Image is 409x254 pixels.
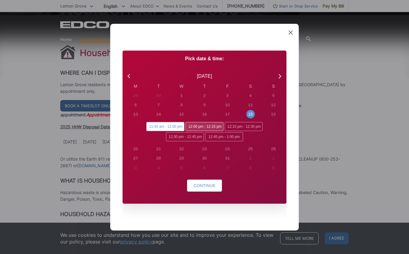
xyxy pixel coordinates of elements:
div: 28 [156,155,161,161]
div: 1 [180,93,183,99]
div: S [239,83,262,89]
div: M [124,83,147,89]
div: 31 [225,155,230,161]
div: 3 [226,93,229,99]
div: 14 [156,111,161,118]
div: 21 [156,146,161,152]
span: 12:30 pm - 12:45 pm [166,132,204,141]
div: 10 [225,102,230,108]
div: 29 [133,93,138,99]
div: 9 [203,102,206,108]
div: 24 [225,146,230,152]
div: 19 [271,111,276,118]
div: 30 [202,155,207,161]
div: 18 [248,111,253,118]
div: 20 [133,146,138,152]
div: 1 [249,155,252,161]
div: T [147,83,170,89]
div: 8 [180,102,183,108]
div: T [193,83,216,89]
div: 3 [134,165,137,171]
span: 12:45 pm - 1:00 pm [205,132,243,141]
div: 16 [202,111,207,118]
span: 12:15 pm - 12:30 pm [225,122,263,131]
div: 4 [249,93,252,99]
p: Pick date & time: [123,55,286,62]
span: Continue [193,183,215,188]
div: 29 [179,155,184,161]
div: [DATE] [197,72,212,80]
div: 12 [271,102,276,108]
div: W [170,83,193,89]
div: 5 [272,93,275,99]
div: 2 [272,155,275,161]
div: 26 [271,146,276,152]
span: 11:45 am - 12:00 pm [146,122,184,131]
div: 13 [133,111,138,118]
div: F [216,83,239,89]
div: 4 [158,165,160,171]
div: 5 [180,165,183,171]
div: 23 [202,146,207,152]
button: Continue [187,180,222,192]
div: 25 [248,146,253,152]
span: 12:00 pm - 12:15 pm [186,122,223,131]
div: 7 [158,102,160,108]
div: 2 [203,93,206,99]
div: 17 [225,111,230,118]
div: 6 [134,102,137,108]
div: 30 [156,93,161,99]
div: 7 [226,165,229,171]
div: 22 [179,146,184,152]
div: 9 [272,165,275,171]
div: 27 [133,155,138,161]
div: 8 [249,165,252,171]
div: 11 [248,102,253,108]
div: 6 [203,165,206,171]
div: S [262,83,285,89]
div: 15 [179,111,184,118]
